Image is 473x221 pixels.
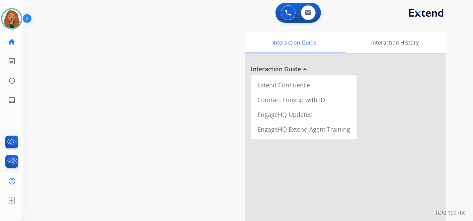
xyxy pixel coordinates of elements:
div: EngageHQ Updates [253,107,354,122]
div: Contract Lookup with ID [253,92,354,107]
img: avatar [2,9,21,28]
div: Interaction Guide [245,32,344,53]
div: EngageHQ Extend Agent Training [253,122,354,137]
div: Interaction History [344,32,446,53]
mat-icon: inbox [8,96,16,104]
mat-icon: list_alt [8,57,16,65]
mat-icon: home [8,38,16,46]
mat-icon: history [8,77,16,85]
p: 0.20.1027RC [436,209,466,217]
div: Extend Confluence [253,78,354,92]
